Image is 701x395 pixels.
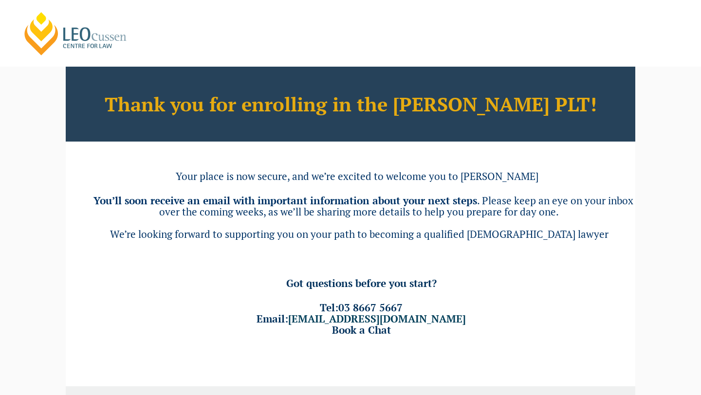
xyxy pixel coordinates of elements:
a: [EMAIL_ADDRESS][DOMAIN_NAME] [288,312,466,325]
a: [PERSON_NAME] Centre for Law [22,11,129,56]
b: You’ll soon receive an email with important information about your next steps [93,194,477,207]
a: Book a Chat [332,323,391,337]
span: We’re looking forward to supporting you on your path to becoming a qualified [DEMOGRAPHIC_DATA] l... [110,227,609,241]
span: . Please keep an eye on your inbox over the coming weeks, as we’ll be sharing more details to hel... [159,194,633,218]
b: Thank you for enrolling in the [PERSON_NAME] PLT! [105,91,597,117]
span: Got questions before you start? [286,276,437,290]
a: 03 8667 5667 [338,301,403,314]
span: Your place is now secure, and we’re excited to welcome you to [PERSON_NAME] [176,169,538,183]
span: Email: [257,312,466,325]
span: Tel: [320,301,403,314]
